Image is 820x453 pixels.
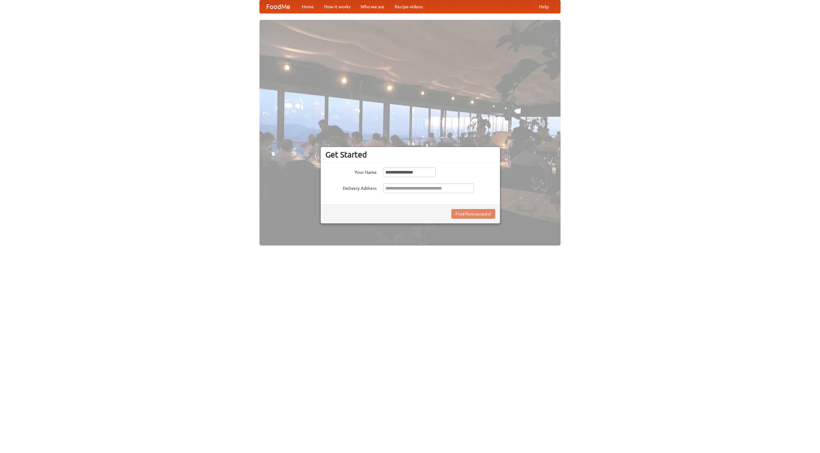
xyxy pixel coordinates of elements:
button: Find Restaurants! [451,209,495,219]
a: FoodMe [260,0,297,13]
a: Recipe videos [389,0,428,13]
label: Your Name [325,167,377,175]
a: Who we are [356,0,389,13]
label: Delivery Address [325,183,377,191]
a: Help [534,0,554,13]
a: How it works [319,0,356,13]
a: Home [297,0,319,13]
h3: Get Started [325,150,495,159]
